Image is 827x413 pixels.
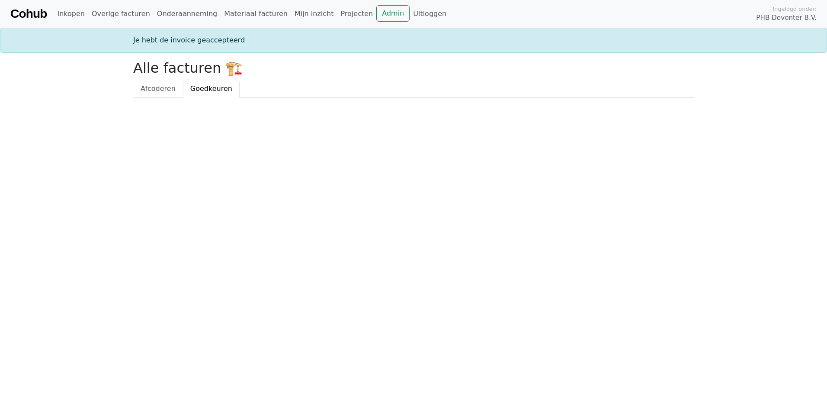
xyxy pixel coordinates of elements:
[773,5,817,13] span: Ingelogd onder:
[376,5,410,22] a: Admin
[190,84,232,93] span: Goedkeuren
[88,5,154,23] a: Overige facturen
[756,13,817,23] span: PHB Deventer B.V.
[154,5,221,23] a: Onderaanneming
[141,84,176,93] span: Afcoderen
[54,5,88,23] a: Inkopen
[128,35,699,45] div: Je hebt de invoice geaccepteerd
[133,60,694,76] h2: Alle facturen 🏗️
[133,80,183,98] a: Afcoderen
[337,5,376,23] a: Projecten
[291,5,337,23] a: Mijn inzicht
[410,5,450,23] a: Uitloggen
[183,80,240,98] a: Goedkeuren
[221,5,291,23] a: Materiaal facturen
[10,3,47,24] a: Cohub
